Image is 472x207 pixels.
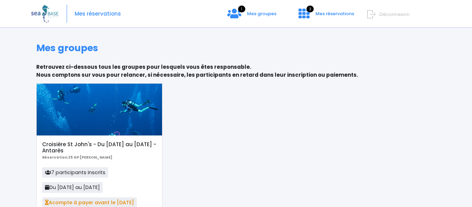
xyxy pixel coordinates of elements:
span: Mes réservations [315,10,354,17]
a: 3 Mes réservations [293,13,358,19]
p: Retrouvez ci-dessous tous les groupes pour lesquels vous êtes responsable. Nous comptons sur vous... [36,63,436,79]
span: 3 [306,6,314,12]
h5: Croisière St John's - Du [DATE] au [DATE] - Antarès [42,141,157,154]
span: 1 [238,6,245,12]
span: Mes groupes [247,10,276,17]
h1: Mes groupes [36,43,436,54]
span: Du [DATE] au [DATE] [42,182,103,192]
span: 7 participants inscrits [42,167,108,178]
span: Déconnexion [379,11,409,18]
b: Réservation 25 GP [PERSON_NAME] [42,155,112,160]
a: 1 Mes groupes [222,13,282,19]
